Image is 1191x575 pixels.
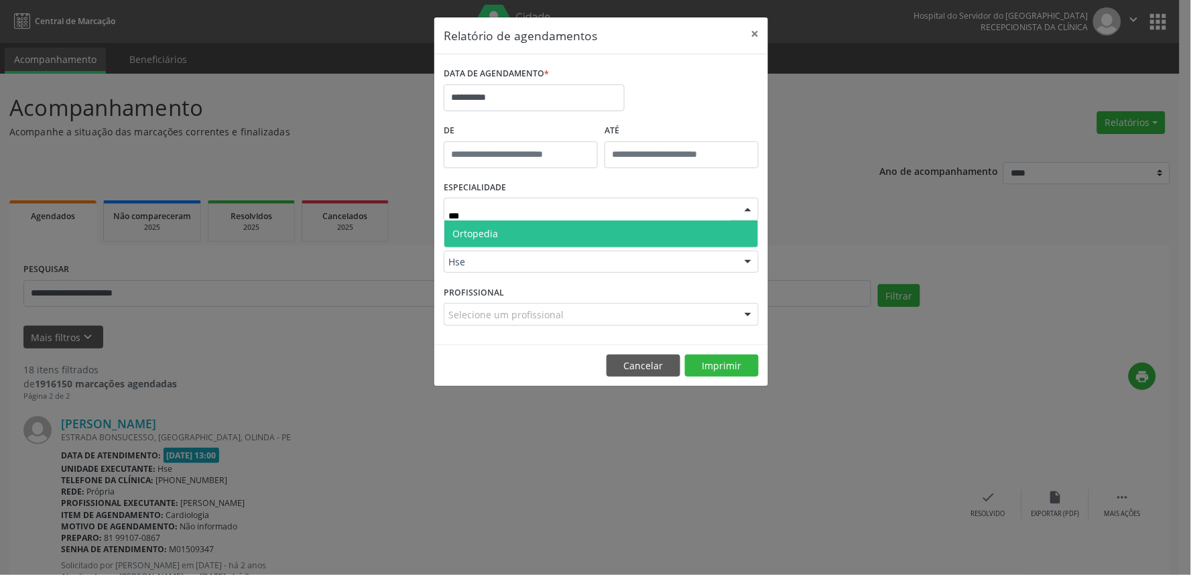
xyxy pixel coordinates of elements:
h5: Relatório de agendamentos [444,27,597,44]
label: De [444,121,598,141]
button: Imprimir [685,355,759,377]
span: Selecione um profissional [448,308,564,322]
label: ESPECIALIDADE [444,178,506,198]
label: ATÉ [605,121,759,141]
label: DATA DE AGENDAMENTO [444,64,549,84]
label: PROFISSIONAL [444,282,504,303]
span: Ortopedia [452,227,498,240]
span: Hse [448,255,731,269]
button: Close [741,17,768,50]
button: Cancelar [607,355,680,377]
